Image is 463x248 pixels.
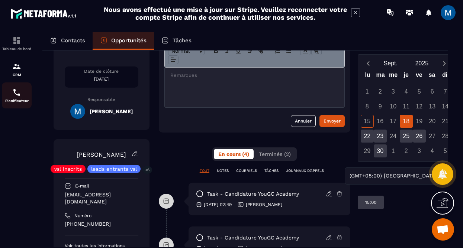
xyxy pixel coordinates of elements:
[2,30,32,56] a: formationformationTableau de bord
[361,130,374,143] div: 22
[154,32,199,50] a: Tâches
[413,115,426,128] div: 19
[400,85,413,98] div: 4
[200,168,209,173] p: TOUT
[345,167,454,185] div: Search for option
[54,166,82,172] p: vsl inscrits
[375,57,406,70] button: Open months overlay
[374,85,387,98] div: 2
[361,70,374,83] div: lu
[400,70,413,83] div: je
[387,115,400,128] div: 17
[236,168,257,173] p: COURRIELS
[361,100,374,113] div: 8
[426,115,439,128] div: 20
[439,85,452,98] div: 7
[91,166,137,172] p: leads entrants vsl
[413,100,426,113] div: 12
[10,7,77,20] img: logo
[374,144,387,157] div: 30
[438,70,451,83] div: di
[214,149,254,159] button: En cours (4)
[254,149,295,159] button: Terminés (2)
[365,199,376,205] p: 15:00
[65,76,138,82] p: [DATE]
[173,37,192,44] p: Tâches
[65,191,138,205] p: [EMAIL_ADDRESS][DOMAIN_NAME]
[75,183,89,189] p: E-mail
[65,221,138,228] p: [PHONE_NUMBER]
[204,202,232,208] p: [DATE] 02:49
[400,100,413,113] div: 11
[65,68,138,74] p: Date de clôture
[42,32,93,50] a: Contacts
[437,58,451,68] button: Next month
[319,115,345,127] button: Envoyer
[77,151,126,158] a: [PERSON_NAME]
[12,62,21,71] img: formation
[90,108,133,114] h5: [PERSON_NAME]
[12,36,21,45] img: formation
[387,100,400,113] div: 10
[374,130,387,143] div: 23
[259,151,291,157] span: Terminés (2)
[264,168,279,173] p: TÂCHES
[387,70,400,83] div: me
[2,56,32,82] a: formationformationCRM
[439,144,452,157] div: 5
[65,97,138,102] p: Responsable
[348,172,438,180] span: (GMT+08:00) [GEOGRAPHIC_DATA]
[207,190,299,198] p: task - Candidature YouGC Academy
[439,115,452,128] div: 21
[361,85,374,98] div: 1
[400,130,413,143] div: 25
[74,213,91,219] p: Numéro
[286,168,324,173] p: JOURNAUX D'APPELS
[426,85,439,98] div: 6
[361,115,374,128] div: 15
[426,130,439,143] div: 27
[361,144,374,157] div: 29
[400,115,413,128] div: 18
[291,115,316,127] button: Annuler
[61,37,85,44] p: Contacts
[374,100,387,113] div: 9
[413,144,426,157] div: 3
[218,151,249,157] span: En cours (4)
[413,130,426,143] div: 26
[361,58,375,68] button: Previous month
[93,32,154,50] a: Opportunités
[207,234,299,241] p: task - Candidature YouGC Academy
[2,82,32,108] a: schedulerschedulerPlanificateur
[439,100,452,113] div: 14
[413,70,426,83] div: ve
[103,6,347,21] h2: Nous avons effectué une mise à jour sur Stripe. Veuillez reconnecter votre compte Stripe afin de ...
[217,168,229,173] p: NOTES
[387,144,400,157] div: 1
[246,202,282,208] p: [PERSON_NAME]
[2,99,32,103] p: Planificateur
[12,88,21,97] img: scheduler
[111,37,147,44] p: Opportunités
[361,70,451,157] div: Calendar wrapper
[2,47,32,51] p: Tableau de bord
[361,85,451,157] div: Calendar days
[439,130,452,143] div: 28
[2,73,32,77] p: CRM
[432,218,454,241] div: Ouvrir le chat
[413,85,426,98] div: 5
[387,85,400,98] div: 3
[374,70,387,83] div: ma
[387,130,400,143] div: 24
[400,144,413,157] div: 2
[426,100,439,113] div: 13
[142,166,152,174] p: +6
[406,57,437,70] button: Open years overlay
[324,117,341,125] div: Envoyer
[426,144,439,157] div: 4
[425,70,438,83] div: sa
[374,115,387,128] div: 16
